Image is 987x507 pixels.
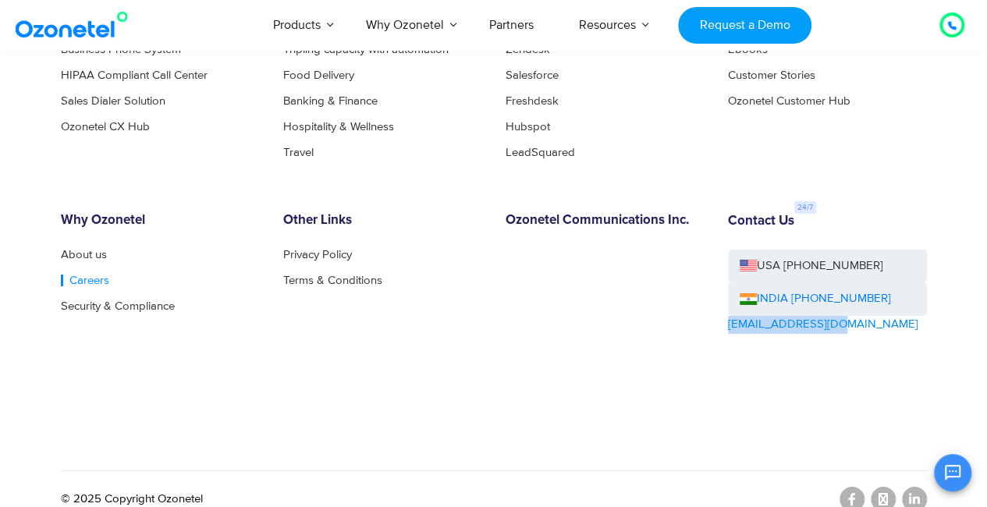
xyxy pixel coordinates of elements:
[506,69,559,81] a: Salesforce
[283,275,382,286] a: Terms & Conditions
[283,213,482,229] h6: Other Links
[728,69,815,81] a: Customer Stories
[728,44,768,55] a: Ebooks
[506,44,550,55] a: Zendesk
[740,260,757,271] img: us-flag.png
[678,7,811,44] a: Request a Demo
[283,147,314,158] a: Travel
[283,69,354,81] a: Food Delivery
[740,290,891,308] a: INDIA [PHONE_NUMBER]
[61,69,208,81] a: HIPAA Compliant Call Center
[283,44,449,55] a: Tripling capacity with automation
[934,454,971,491] button: Open chat
[506,95,559,107] a: Freshdesk
[61,275,109,286] a: Careers
[506,213,705,229] h6: Ozonetel Communications Inc.
[506,121,550,133] a: Hubspot
[728,250,927,283] a: USA [PHONE_NUMBER]
[740,293,757,305] img: ind-flag.png
[61,95,165,107] a: Sales Dialer Solution
[61,249,107,261] a: About us
[728,95,850,107] a: Ozonetel Customer Hub
[728,316,918,334] a: [EMAIL_ADDRESS][DOMAIN_NAME]
[283,121,394,133] a: Hospitality & Wellness
[61,44,181,55] a: Business Phone System
[506,147,575,158] a: LeadSquared
[61,213,260,229] h6: Why Ozonetel
[728,214,794,229] h6: Contact Us
[61,300,175,312] a: Security & Compliance
[61,121,150,133] a: Ozonetel CX Hub
[283,249,352,261] a: Privacy Policy
[283,95,378,107] a: Banking & Finance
